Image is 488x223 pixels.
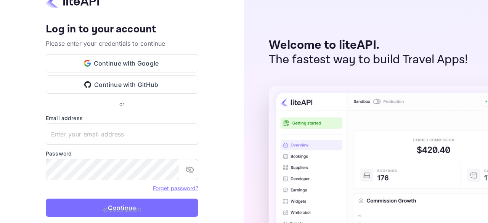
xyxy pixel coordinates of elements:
[46,124,198,145] input: Enter your email address
[182,162,197,177] button: toggle password visibility
[153,185,198,191] a: Forget password?
[46,114,198,122] label: Email address
[269,38,468,53] p: Welcome to liteAPI.
[153,184,198,192] a: Forget password?
[269,53,468,67] p: The fastest way to build Travel Apps!
[46,149,198,157] label: Password
[46,199,198,217] button: Continue
[103,206,141,214] p: © 2025 liteAPI
[184,130,193,139] keeper-lock: Open Keeper Popup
